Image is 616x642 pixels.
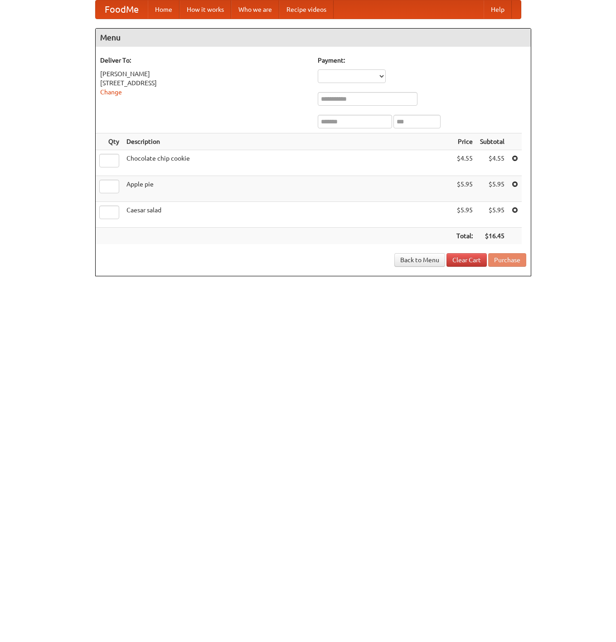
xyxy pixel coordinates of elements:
[96,133,123,150] th: Qty
[100,69,309,78] div: [PERSON_NAME]
[476,150,508,176] td: $4.55
[123,150,453,176] td: Chocolate chip cookie
[96,29,531,47] h4: Menu
[148,0,179,19] a: Home
[100,56,309,65] h5: Deliver To:
[453,150,476,176] td: $4.55
[446,253,487,267] a: Clear Cart
[279,0,334,19] a: Recipe videos
[476,176,508,202] td: $5.95
[476,133,508,150] th: Subtotal
[100,78,309,88] div: [STREET_ADDRESS]
[476,228,508,245] th: $16.45
[231,0,279,19] a: Who we are
[476,202,508,228] td: $5.95
[488,253,526,267] button: Purchase
[123,202,453,228] td: Caesar salad
[453,202,476,228] td: $5.95
[318,56,526,65] h5: Payment:
[394,253,445,267] a: Back to Menu
[100,88,122,96] a: Change
[179,0,231,19] a: How it works
[484,0,512,19] a: Help
[453,133,476,150] th: Price
[123,133,453,150] th: Description
[96,0,148,19] a: FoodMe
[453,176,476,202] td: $5.95
[453,228,476,245] th: Total:
[123,176,453,202] td: Apple pie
